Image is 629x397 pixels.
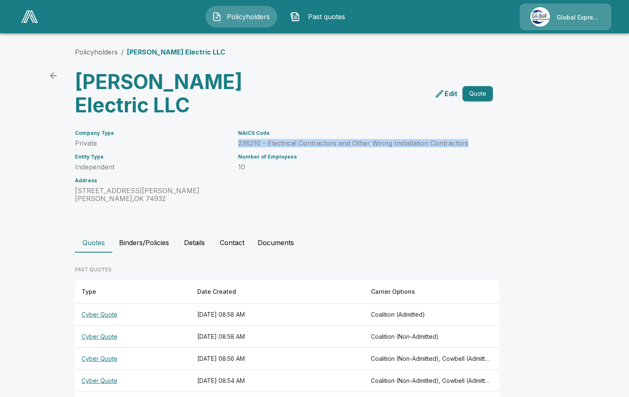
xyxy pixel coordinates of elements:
[206,6,277,27] button: Policyholders IconPolicyholders
[75,130,228,136] h6: Company Type
[364,280,500,304] th: Carrier Options
[21,10,38,23] img: AA Logo
[75,187,228,203] p: [STREET_ADDRESS][PERSON_NAME] [PERSON_NAME] , OK 74932
[238,139,473,147] p: 238210 - Electrical Contractors and Other Wiring Installation Contractors
[176,233,213,253] button: Details
[364,348,500,370] th: Coalition (Non-Admitted), Cowbell (Admitted), Cowbell (Non-Admitted), CFC (Admitted), Tokio Marin...
[191,370,364,392] th: [DATE] 08:54 AM
[191,348,364,370] th: [DATE] 08:56 AM
[445,89,457,99] p: Edit
[75,48,118,56] a: Policyholders
[462,86,493,102] button: Quote
[191,326,364,348] th: [DATE] 08:58 AM
[121,47,124,57] li: /
[75,266,500,273] p: PAST QUOTES
[75,154,228,160] h6: Entity Type
[75,326,191,348] th: Cyber Quote
[238,163,473,171] p: 10
[364,326,500,348] th: Coalition (Non-Admitted)
[75,163,228,171] p: Independent
[75,304,191,326] th: Cyber Quote
[191,280,364,304] th: Date Created
[238,154,473,160] h6: Number of Employees
[225,12,271,22] span: Policyholders
[112,233,176,253] button: Binders/Policies
[433,87,459,100] a: edit
[75,370,191,392] th: Cyber Quote
[213,233,251,253] button: Contact
[290,12,300,22] img: Past quotes Icon
[75,139,228,147] p: Private
[75,233,112,253] button: Quotes
[75,70,281,117] h3: [PERSON_NAME] Electric LLC
[75,178,228,184] h6: Address
[364,304,500,326] th: Coalition (Admitted)
[364,370,500,392] th: Coalition (Non-Admitted), Cowbell (Admitted), Cowbell (Non-Admitted), CFC (Admitted), Tokio Marin...
[127,47,225,57] p: [PERSON_NAME] Electric LLC
[191,304,364,326] th: [DATE] 08:58 AM
[75,47,225,57] nav: breadcrumb
[238,130,473,136] h6: NAICS Code
[284,6,356,27] button: Past quotes IconPast quotes
[303,12,349,22] span: Past quotes
[75,233,554,253] div: policyholder tabs
[251,233,301,253] button: Documents
[75,280,191,304] th: Type
[212,12,222,22] img: Policyholders Icon
[45,67,62,84] a: back
[75,348,191,370] th: Cyber Quote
